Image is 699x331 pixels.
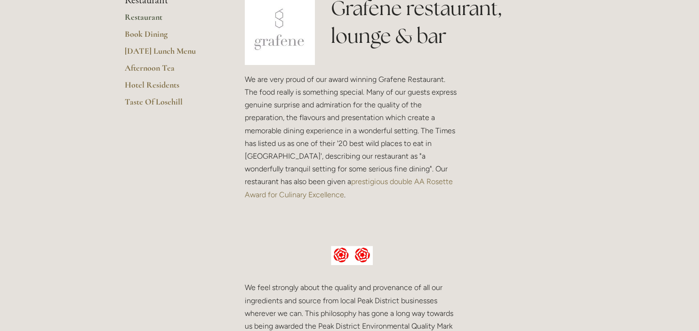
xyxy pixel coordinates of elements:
[125,29,215,46] a: Book Dining
[331,246,373,266] img: AA culinary excellence.jpg
[125,12,215,29] a: Restaurant
[125,46,215,63] a: [DATE] Lunch Menu
[125,63,215,80] a: Afternoon Tea
[245,73,459,201] p: We are very proud of our award winning Grafene Restaurant. The food really is something special. ...
[125,80,215,97] a: Hotel Residents
[245,177,455,199] a: prestigious double AA Rosette Award for Culinary Excellence
[125,97,215,113] a: Taste Of Losehill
